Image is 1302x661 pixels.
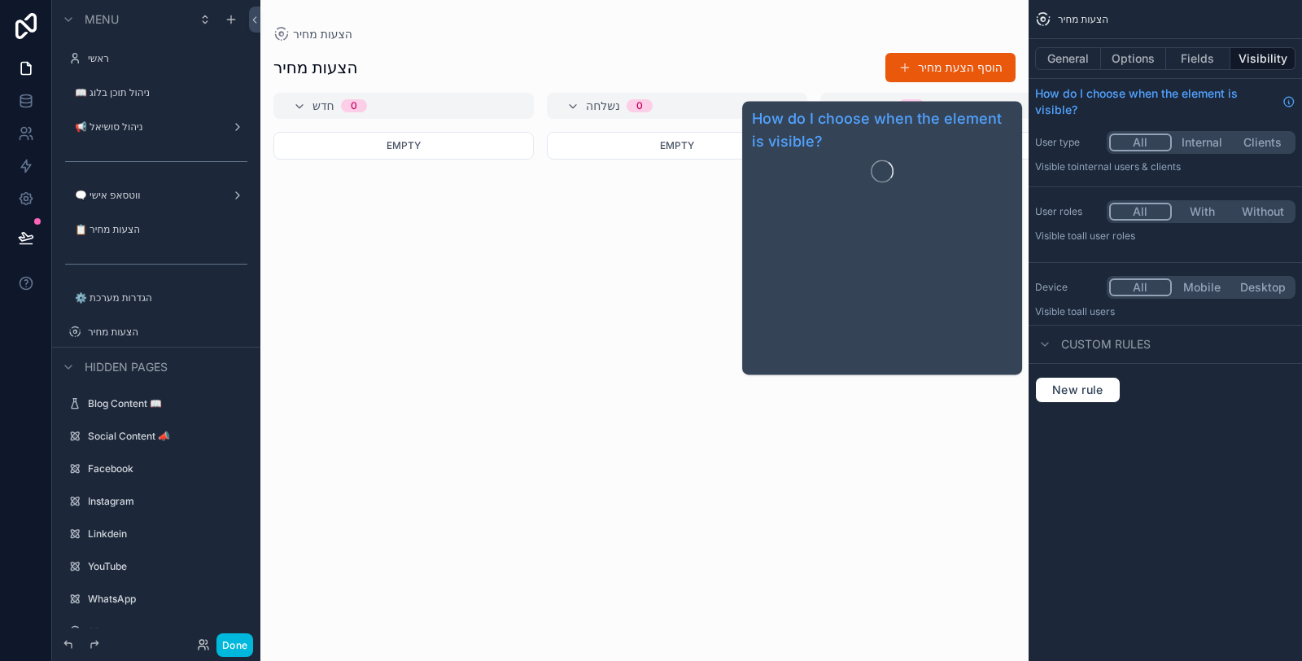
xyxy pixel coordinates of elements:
[1232,278,1293,296] button: Desktop
[88,560,241,573] label: YouTube
[752,189,1012,368] iframe: Guide
[75,291,241,304] label: ⚙️ הגדרות מערכת
[88,326,241,339] label: הצעות מחיר
[88,527,241,541] label: Linkdein
[1172,203,1233,221] button: With
[1172,278,1233,296] button: Mobile
[1035,205,1100,218] label: User roles
[1035,377,1121,403] button: New rule
[88,397,241,410] label: Blog Content 📖
[1035,160,1295,173] p: Visible to
[216,633,253,657] button: Done
[88,495,241,508] label: Instagram
[1035,305,1295,318] p: Visible to
[85,359,168,375] span: Hidden pages
[1232,203,1293,221] button: Without
[1077,305,1115,317] span: all users
[1109,203,1172,221] button: All
[752,107,1012,153] a: How do I choose when the element is visible?
[1035,281,1100,294] label: Device
[88,430,241,443] label: Social Content 📣
[88,462,241,475] label: Facebook
[1166,47,1231,70] button: Fields
[1035,47,1101,70] button: General
[1077,160,1181,173] span: Internal users & clients
[1109,278,1172,296] button: All
[88,625,241,638] label: 👥 אנשי קשר
[1109,134,1172,151] button: All
[1035,136,1100,149] label: User type
[1230,47,1295,70] button: Visibility
[1077,230,1135,242] span: All user roles
[1035,230,1295,243] p: Visible to
[1232,134,1293,151] button: Clients
[88,593,241,606] label: WhatsApp
[1035,85,1295,118] a: How do I choose when the element is visible?
[1058,13,1108,26] span: הצעות מחיר
[1035,85,1276,118] span: How do I choose when the element is visible?
[75,223,241,236] label: 📋 הצעות מחיר
[1061,336,1151,352] span: Custom rules
[1172,134,1233,151] button: Internal
[1101,47,1166,70] button: Options
[1046,383,1110,397] span: New rule
[75,189,218,202] label: 🗨️ ווטסאפ אישי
